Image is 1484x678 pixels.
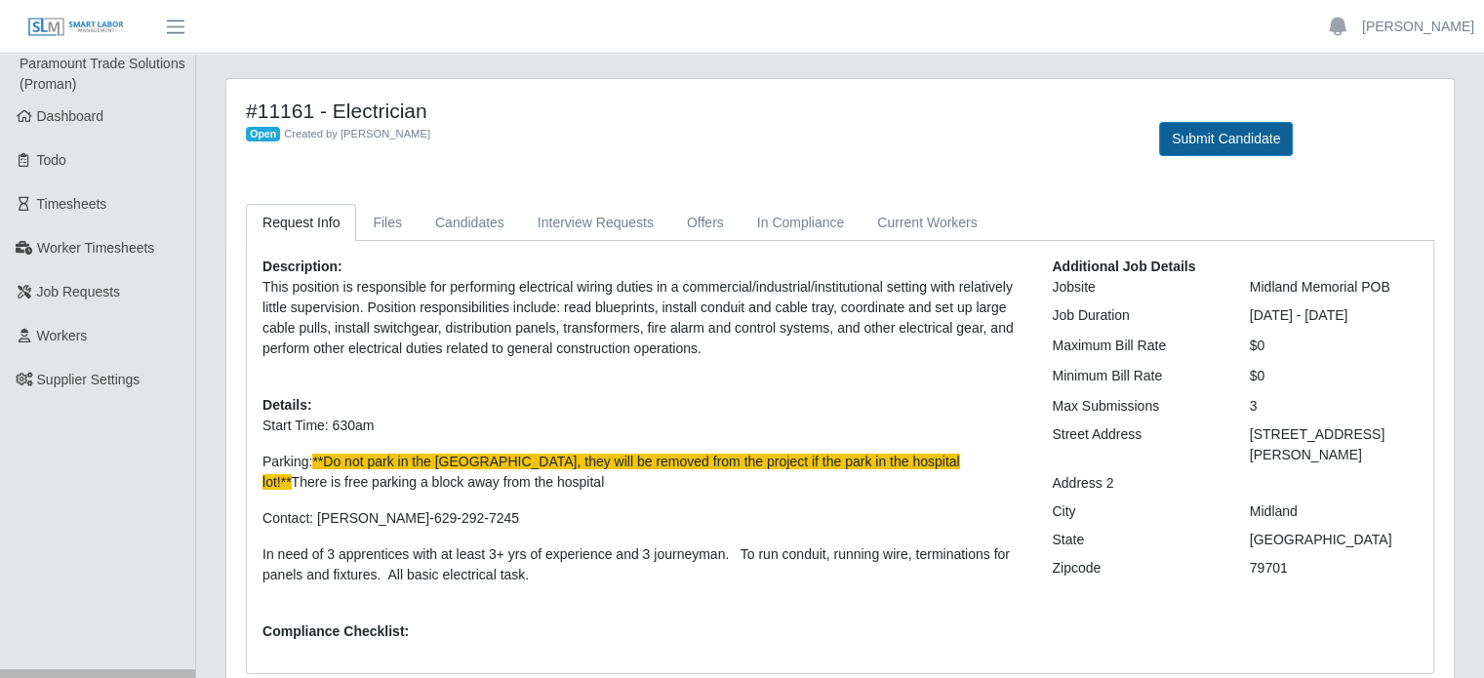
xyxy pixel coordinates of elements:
span: Worker Timesheets [37,240,154,256]
p: In need of 3 apprentices with at least 3+ yrs of experience and 3 journeyman. To run conduit, run... [262,544,1023,585]
div: 3 [1235,396,1432,417]
a: Candidates [419,204,521,242]
div: [GEOGRAPHIC_DATA] [1235,530,1432,550]
div: 79701 [1235,558,1432,578]
div: Job Duration [1037,305,1234,326]
a: In Compliance [741,204,862,242]
div: Minimum Bill Rate [1037,366,1234,386]
a: Current Workers [861,204,993,242]
a: Offers [670,204,741,242]
a: Files [356,204,419,242]
b: Description: [262,259,342,274]
div: Midland [1235,501,1432,522]
div: Street Address [1037,424,1234,465]
b: Additional Job Details [1052,259,1195,274]
span: Open [246,127,280,142]
div: $0 [1235,336,1432,356]
div: Max Submissions [1037,396,1234,417]
div: Jobsite [1037,277,1234,298]
img: SLM Logo [27,17,125,38]
span: Todo [37,152,66,168]
h4: #11161 - Electrician [246,99,1130,123]
span: Timesheets [37,196,107,212]
div: City [1037,501,1234,522]
div: Maximum Bill Rate [1037,336,1234,356]
div: Zipcode [1037,558,1234,578]
button: Submit Candidate [1159,122,1293,156]
span: Workers [37,328,88,343]
div: $0 [1235,366,1432,386]
span: Created by [PERSON_NAME] [284,128,430,140]
div: [STREET_ADDRESS][PERSON_NAME] [1235,424,1432,465]
span: Supplier Settings [37,372,140,387]
a: [PERSON_NAME] [1362,17,1474,37]
p: Start Time: 630am [262,416,1023,436]
span: Dashboard [37,108,104,124]
div: State [1037,530,1234,550]
p: Parking: There is free parking a block away from the hospital [262,452,1023,493]
span: **Do not park in the [GEOGRAPHIC_DATA], they will be removed from the project if the park in the ... [262,454,960,490]
span: Job Requests [37,284,121,299]
b: Details: [262,397,312,413]
div: Address 2 [1037,473,1234,494]
a: Interview Requests [521,204,670,242]
div: Midland Memorial POB [1235,277,1432,298]
span: Paramount Trade Solutions (Proman) [20,56,185,92]
a: Request Info [246,204,356,242]
p: This position is responsible for performing electrical wiring duties in a commercial/industrial/i... [262,277,1023,359]
p: Contact: [PERSON_NAME]-629-292-7245 [262,508,1023,529]
b: Compliance Checklist: [262,623,409,639]
div: [DATE] - [DATE] [1235,305,1432,326]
